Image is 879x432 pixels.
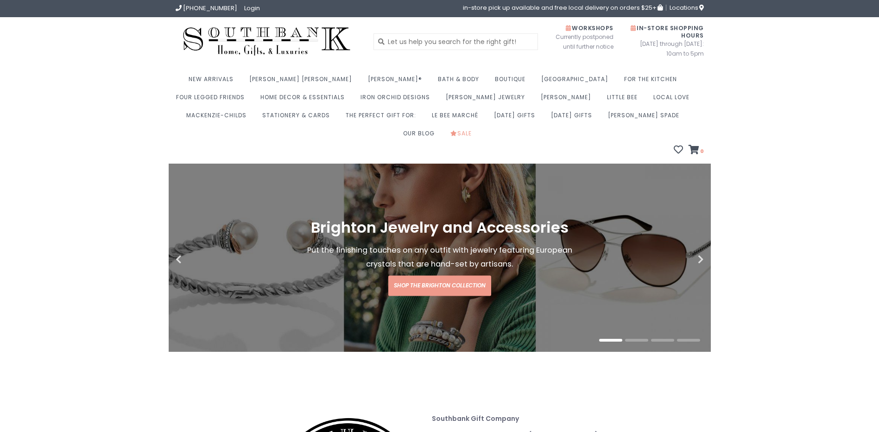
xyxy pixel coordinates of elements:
[176,255,222,264] button: Previous
[607,91,642,109] a: Little Bee
[624,73,682,91] a: For the Kitchen
[438,73,484,91] a: Bath & Body
[541,91,596,109] a: [PERSON_NAME]
[653,91,694,109] a: Local Love
[260,91,349,109] a: Home Decor & Essentials
[551,109,597,127] a: [DATE] Gifts
[699,147,704,155] span: 0
[608,109,684,127] a: [PERSON_NAME] Spade
[346,109,421,127] a: The perfect gift for:
[544,32,613,51] span: Currently postponed until further notice
[599,339,622,342] button: 1 of 4
[373,33,538,50] input: Let us help you search for the right gift!
[689,146,704,155] a: 0
[450,127,476,145] a: Sale
[403,127,439,145] a: Our Blog
[432,109,483,127] a: Le Bee Marché
[495,73,530,91] a: Boutique
[446,91,530,109] a: [PERSON_NAME] Jewelry
[183,4,237,13] span: [PHONE_NUMBER]
[566,24,613,32] span: Workshops
[176,91,249,109] a: Four Legged Friends
[186,109,251,127] a: MacKenzie-Childs
[189,73,238,91] a: New Arrivals
[625,339,648,342] button: 2 of 4
[262,109,335,127] a: Stationery & Cards
[297,220,582,236] h1: Brighton Jewelry and Accessories
[494,109,540,127] a: [DATE] Gifts
[249,73,357,91] a: [PERSON_NAME] [PERSON_NAME]
[627,39,704,58] span: [DATE] through [DATE]: 10am to 5pm
[658,255,704,264] button: Next
[677,339,700,342] button: 4 of 4
[368,73,427,91] a: [PERSON_NAME]®
[176,24,358,59] img: Southbank Gift Company -- Home, Gifts, and Luxuries
[631,24,704,39] span: In-Store Shopping Hours
[432,414,519,423] strong: Southbank Gift Company
[360,91,435,109] a: Iron Orchid Designs
[541,73,613,91] a: [GEOGRAPHIC_DATA]
[666,5,704,11] a: Locations
[670,3,704,12] span: Locations
[176,4,237,13] a: [PHONE_NUMBER]
[388,276,491,296] a: Shop the Brighton Collection
[244,4,260,13] a: Login
[307,245,572,270] span: Put the finishing touches on any outfit with jewelry featuring European crystals that are hand-se...
[651,339,674,342] button: 3 of 4
[463,5,663,11] span: in-store pick up available and free local delivery on orders $25+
